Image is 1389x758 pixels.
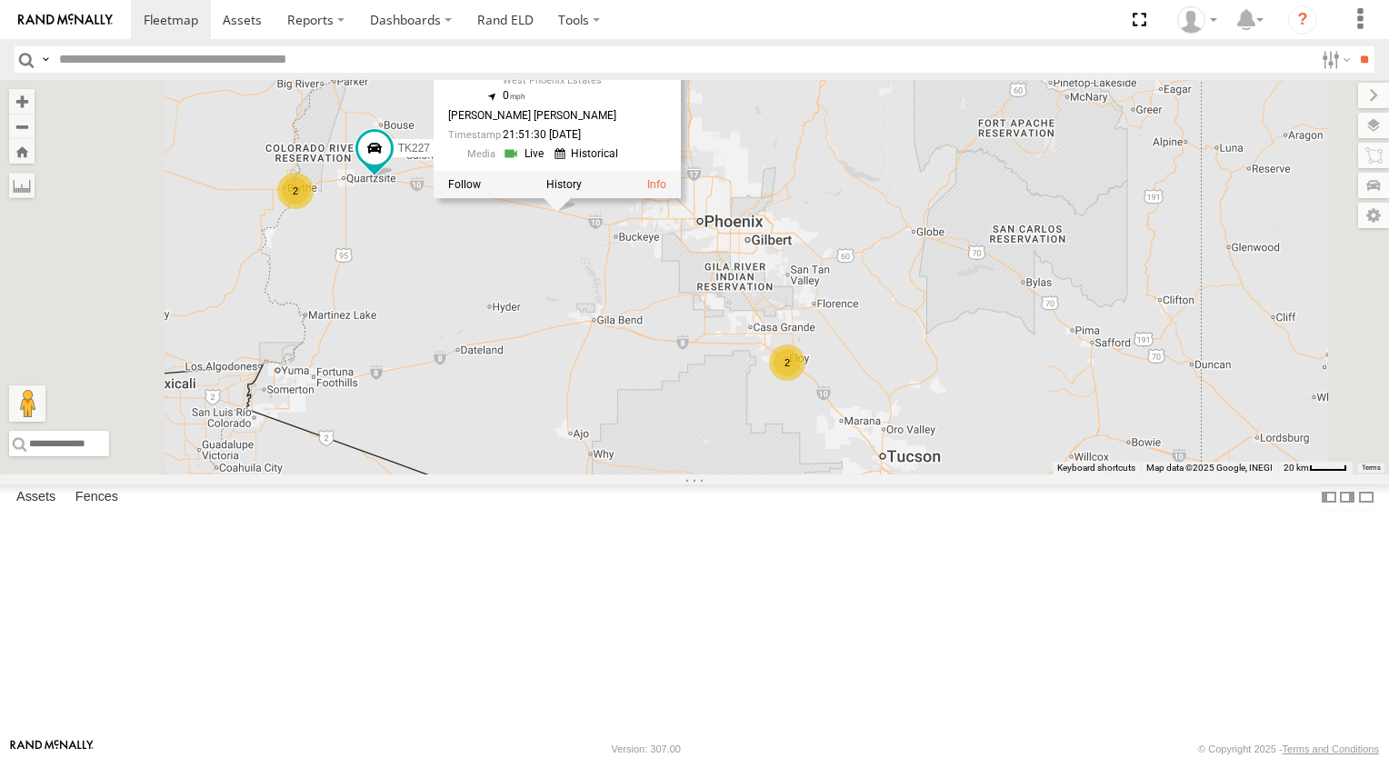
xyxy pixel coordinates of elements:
a: View Historical Media Streams [555,145,624,163]
div: © Copyright 2025 - [1198,743,1379,754]
span: 0 [503,90,525,103]
label: Measure [9,173,35,198]
a: Terms (opens in new tab) [1362,464,1381,472]
label: Map Settings [1358,203,1389,228]
label: Dock Summary Table to the Left [1320,484,1338,511]
span: 20 km [1284,463,1309,473]
label: Dock Summary Table to the Right [1338,484,1356,511]
a: Visit our Website [10,740,94,758]
label: Hide Summary Table [1357,484,1375,511]
div: 2 [277,173,314,209]
label: Assets [7,484,65,510]
div: [PERSON_NAME] [PERSON_NAME] [448,110,630,122]
button: Zoom out [9,114,35,139]
span: TK227 [398,142,430,155]
button: Zoom in [9,89,35,114]
div: Date/time of location update [448,129,630,141]
a: Terms and Conditions [1283,743,1379,754]
label: View Asset History [546,179,582,192]
div: 2 [769,344,805,381]
button: Zoom Home [9,139,35,164]
label: Search Query [38,46,53,73]
div: Daniel Del Muro [1171,6,1224,34]
button: Map Scale: 20 km per 38 pixels [1278,462,1353,474]
span: Map data ©2025 Google, INEGI [1146,463,1273,473]
a: View Asset Details [647,179,666,192]
div: Version: 307.00 [612,743,681,754]
label: Fences [66,484,127,510]
img: rand-logo.svg [18,14,113,26]
div: West Phoenix Estates [503,76,630,87]
button: Drag Pegman onto the map to open Street View [9,385,45,422]
a: View Live Media Streams [503,145,549,163]
label: Realtime tracking of Asset [448,179,481,192]
label: Search Filter Options [1314,46,1354,73]
i: ? [1288,5,1317,35]
button: Keyboard shortcuts [1057,462,1135,474]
